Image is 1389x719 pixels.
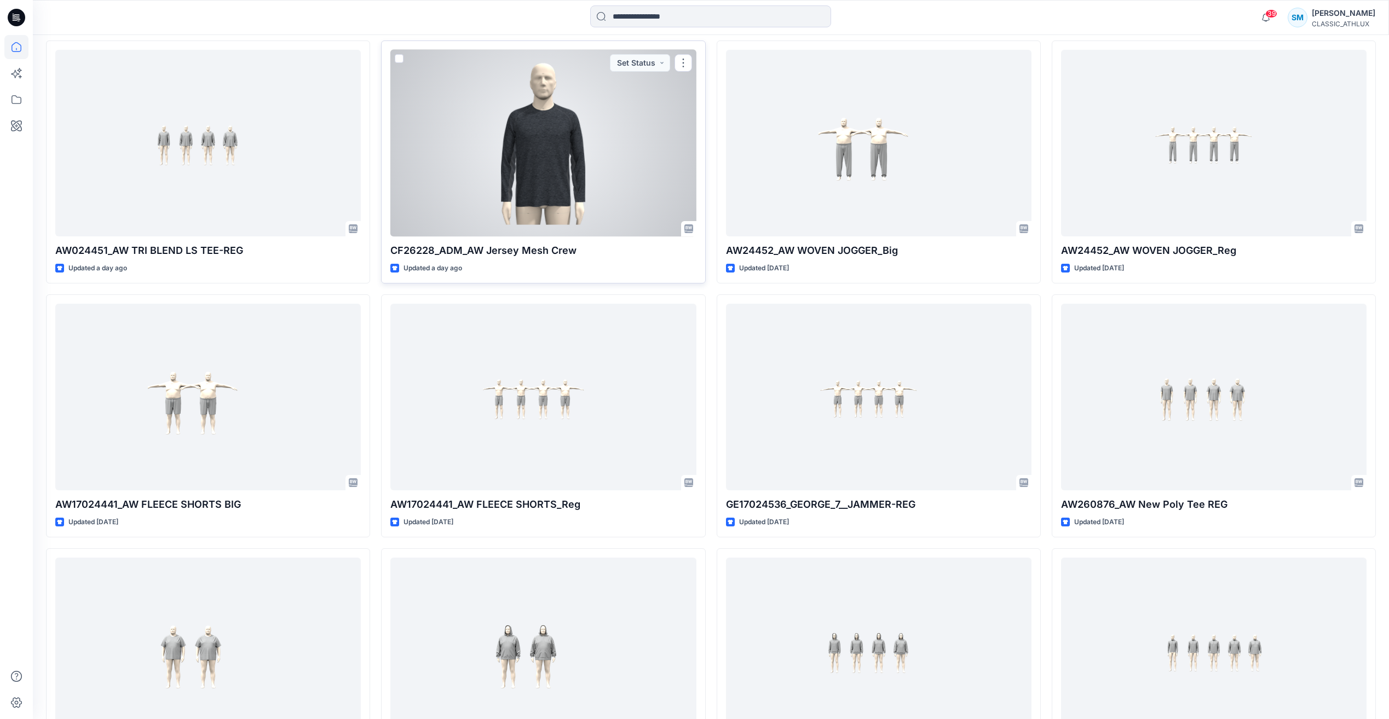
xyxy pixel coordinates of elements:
a: CF26228_ADM_AW Jersey Mesh Crew [390,50,696,236]
p: Updated [DATE] [1074,263,1124,274]
p: AW17024441_AW FLEECE SHORTS_Reg [390,497,696,512]
p: Updated [DATE] [739,517,789,528]
a: GE17024536_GEORGE_7__JAMMER-REG [726,304,1031,490]
a: AW24452_AW WOVEN JOGGER_Reg [1061,50,1367,236]
div: SM [1288,8,1307,27]
p: Updated [DATE] [404,517,453,528]
span: 39 [1265,9,1277,18]
p: Updated [DATE] [1074,517,1124,528]
a: AW17024441_AW FLEECE SHORTS_Reg [390,304,696,490]
p: GE17024536_GEORGE_7__JAMMER-REG [726,497,1031,512]
a: AW024451_AW TRI BLEND LS TEE-REG [55,50,361,236]
a: AW260876_AW New Poly Tee REG [1061,304,1367,490]
p: AW24452_AW WOVEN JOGGER_Reg [1061,243,1367,258]
p: Updated a day ago [404,263,462,274]
p: AW17024441_AW FLEECE SHORTS BIG [55,497,361,512]
p: Updated a day ago [68,263,127,274]
p: CF26228_ADM_AW Jersey Mesh Crew [390,243,696,258]
a: AW24452_AW WOVEN JOGGER_Big [726,50,1031,236]
p: AW260876_AW New Poly Tee REG [1061,497,1367,512]
p: AW024451_AW TRI BLEND LS TEE-REG [55,243,361,258]
a: AW17024441_AW FLEECE SHORTS BIG [55,304,361,490]
div: CLASSIC_ATHLUX [1312,20,1375,28]
p: Updated [DATE] [739,263,789,274]
p: Updated [DATE] [68,517,118,528]
div: [PERSON_NAME] [1312,7,1375,20]
p: AW24452_AW WOVEN JOGGER_Big [726,243,1031,258]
